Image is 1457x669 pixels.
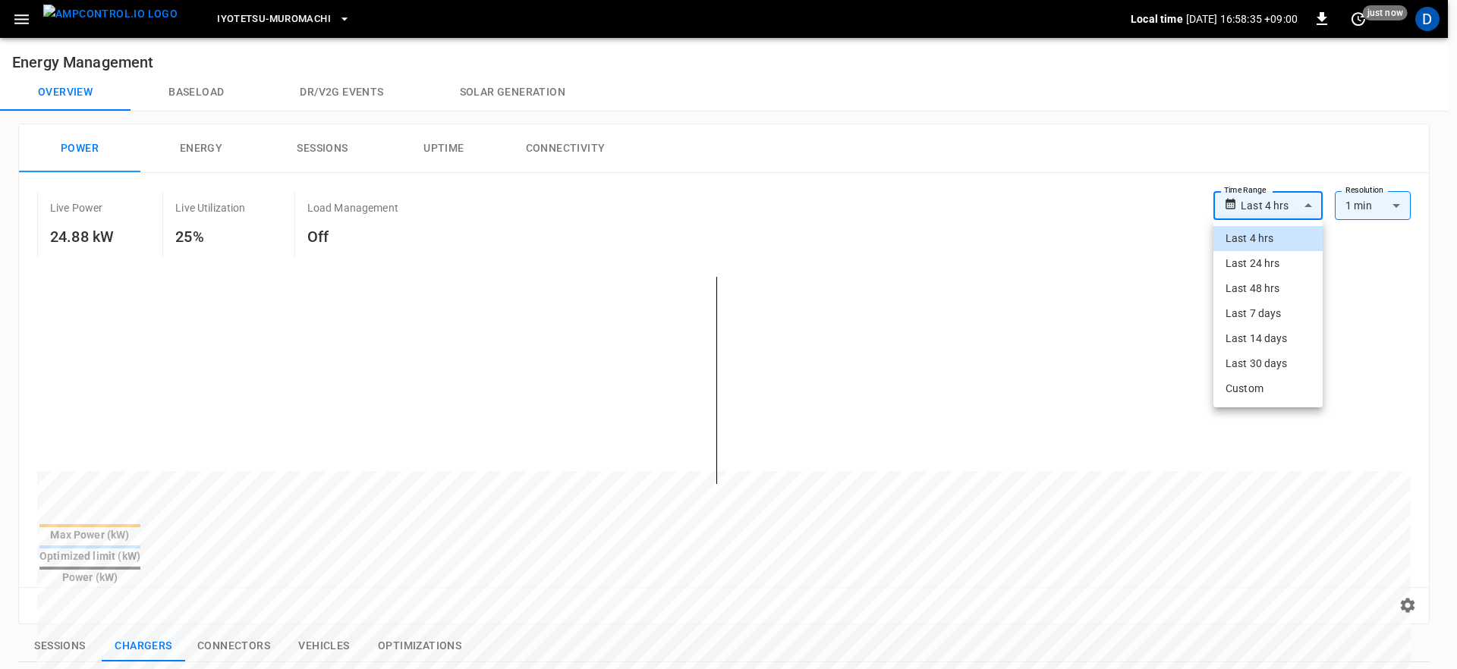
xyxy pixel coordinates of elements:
[1213,226,1323,251] li: Last 4 hrs
[1213,351,1323,376] li: Last 30 days
[1213,251,1323,276] li: Last 24 hrs
[1213,326,1323,351] li: Last 14 days
[1213,276,1323,301] li: Last 48 hrs
[1213,301,1323,326] li: Last 7 days
[1213,376,1323,401] li: Custom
